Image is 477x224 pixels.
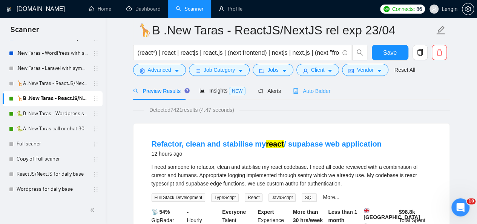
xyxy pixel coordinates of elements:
[229,87,245,95] span: NEW
[328,209,357,223] b: Less than 1 month
[6,3,12,15] img: logo
[93,186,99,192] span: holder
[245,193,262,202] span: React
[17,167,88,182] a: ReactJS/NextJS for daily base
[431,6,437,12] span: user
[392,5,415,13] span: Connects:
[199,88,205,93] span: area-chart
[293,209,323,223] b: More than 30 hrs/week
[462,6,474,12] a: setting
[399,209,415,215] b: $ 98.8k
[138,48,339,57] input: Search Freelance Jobs...
[126,6,161,12] a: dashboardDashboard
[17,121,88,136] a: 🐍A .New Taras call or chat 30%view 0 reply 23/04
[383,6,390,12] img: upwork-logo.png
[176,6,204,12] a: searchScanner
[219,6,242,12] a: userProfile
[323,194,339,200] a: More...
[17,136,88,151] a: Full scaner
[152,163,431,188] div: I need someone to refactor, clean and stabilise my react codebase. I need all code reviewed with ...
[140,68,145,74] span: setting
[238,68,243,74] span: caret-down
[413,45,428,60] button: copy
[93,96,99,102] span: holder
[17,182,88,197] a: Wordpress for daily base
[152,149,382,158] div: 12 hours ago
[293,88,330,94] span: Auto Bidder
[17,91,88,106] a: 🦒B .New Taras - ReactJS/NextJS rel exp 23/04
[372,45,408,60] button: Save
[148,66,171,74] span: Advanced
[432,49,446,56] span: delete
[133,88,187,94] span: Preview Results
[259,68,264,74] span: folder
[152,193,206,202] span: Full Stack Development
[353,49,367,56] span: search
[342,64,388,76] button: idcardVendorcaret-down
[93,156,99,162] span: holder
[296,64,339,76] button: userClientcaret-down
[17,106,88,121] a: 🐍B .New Taras - Wordpress short 23/04
[184,87,190,94] div: Tooltip anchor
[17,151,88,167] a: Copy of Full scaner
[327,68,333,74] span: caret-down
[293,88,298,94] span: robot
[93,171,99,177] span: holder
[189,64,250,76] button: barsJob Categorycaret-down
[204,66,235,74] span: Job Category
[352,45,367,60] button: search
[302,193,317,202] span: SQL
[152,209,170,215] b: 📡 54%
[17,61,88,76] a: .New Taras - Laravel with symbols
[199,88,245,94] span: Insights
[152,140,382,148] a: Refactor, clean and stabilise myreact/ supabase web application
[222,209,246,215] b: Everyone
[253,64,293,76] button: folderJobscaret-down
[342,50,347,55] span: info-circle
[93,111,99,117] span: holder
[394,66,415,74] a: Reset All
[93,141,99,147] span: holder
[467,198,475,204] span: 10
[258,209,274,215] b: Expert
[266,140,284,148] mark: react
[187,209,189,215] b: -
[282,68,287,74] span: caret-down
[436,25,446,35] span: edit
[364,208,420,220] b: [GEOGRAPHIC_DATA]
[17,46,88,61] a: .New Taras - WordPress with symbols
[93,80,99,87] span: holder
[377,68,382,74] span: caret-down
[268,193,296,202] span: JavaScript
[267,66,279,74] span: Jobs
[413,49,427,56] span: copy
[303,68,308,74] span: user
[93,126,99,132] span: holder
[462,3,474,15] button: setting
[258,88,281,94] span: Alerts
[451,198,469,216] iframe: Intercom live chat
[416,5,422,13] span: 86
[137,21,434,40] input: Scanner name...
[364,208,369,213] img: 🇬🇧
[432,45,447,60] button: delete
[348,68,354,74] span: idcard
[90,206,97,214] span: double-left
[174,68,179,74] span: caret-down
[89,6,111,12] a: homeHome
[144,106,239,114] span: Detected 7421 results (4.47 seconds)
[93,50,99,56] span: holder
[383,48,397,57] span: Save
[311,66,325,74] span: Client
[133,64,186,76] button: settingAdvancedcaret-down
[93,65,99,71] span: holder
[211,193,239,202] span: TypeScript
[195,68,201,74] span: bars
[357,66,373,74] span: Vendor
[5,24,45,40] span: Scanner
[258,88,263,94] span: notification
[17,76,88,91] a: 🦒A .New Taras - ReactJS/NextJS usual 23/04
[133,88,138,94] span: search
